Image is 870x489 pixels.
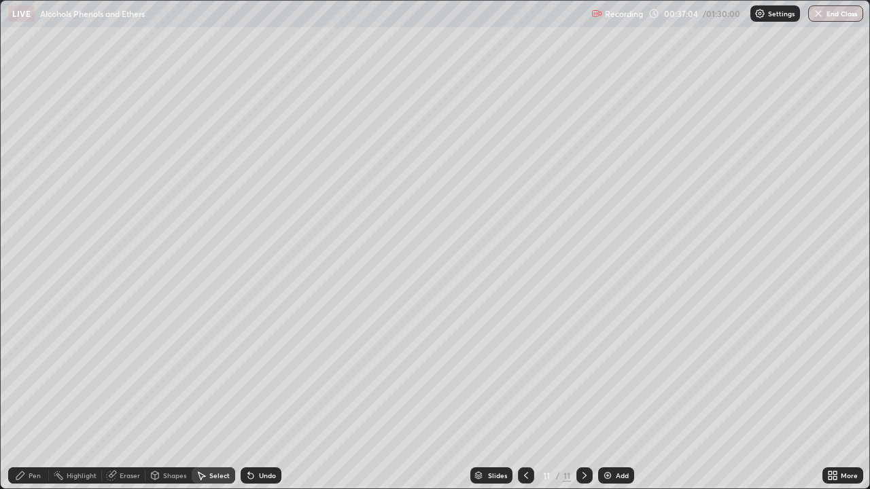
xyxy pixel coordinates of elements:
p: Alcohols Phenols and Ethers [40,8,145,19]
div: More [841,472,858,479]
div: Pen [29,472,41,479]
img: recording.375f2c34.svg [591,8,602,19]
div: Highlight [67,472,97,479]
div: Shapes [163,472,186,479]
button: End Class [808,5,863,22]
div: Select [209,472,230,479]
p: Recording [605,9,643,19]
div: Slides [488,472,507,479]
div: Eraser [120,472,140,479]
p: Settings [768,10,795,17]
p: LIVE [12,8,31,19]
div: 11 [563,469,571,482]
div: Add [616,472,629,479]
img: end-class-cross [813,8,824,19]
img: add-slide-button [602,470,613,481]
div: Undo [259,472,276,479]
div: / [556,471,560,479]
div: 11 [540,471,553,479]
img: class-settings-icons [754,8,765,19]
